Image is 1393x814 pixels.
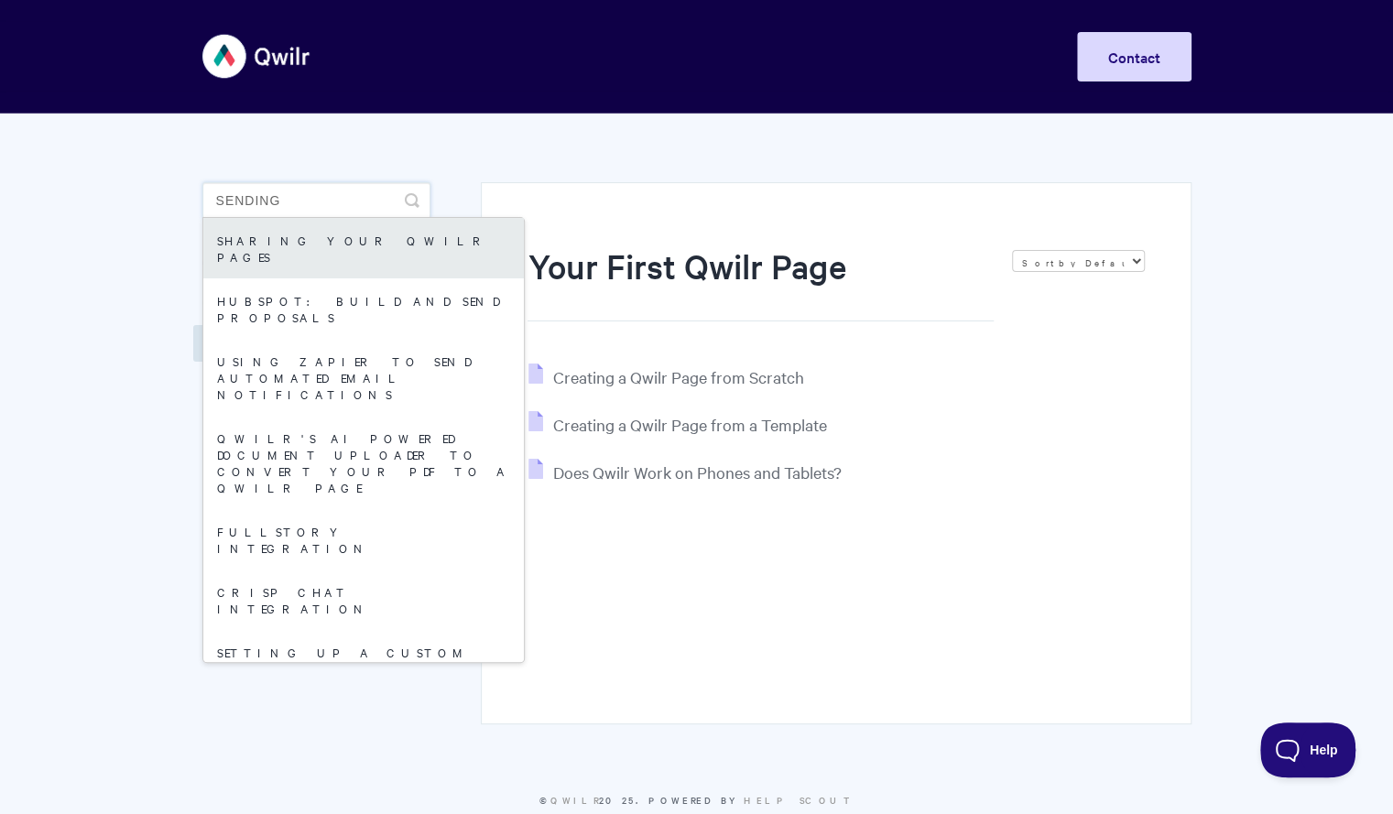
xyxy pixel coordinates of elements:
select: Page reloads on selection [1012,250,1145,272]
a: Crisp Chat Integration [203,570,524,630]
span: Does Qwilr Work on Phones and Tablets? [552,461,841,483]
a: Sharing your Qwilr Pages [203,218,524,278]
iframe: Toggle Customer Support [1260,722,1356,777]
p: © 2025. [202,792,1192,809]
a: Your First Qwilr Page [193,325,375,362]
a: Does Qwilr Work on Phones and Tablets? [528,461,841,483]
span: Powered by [648,793,854,807]
a: Contact [1077,32,1192,81]
a: Using Zapier to send automated email notifications [203,339,524,416]
span: Creating a Qwilr Page from Scratch [552,366,803,387]
h1: Your First Qwilr Page [528,243,993,321]
a: Qwilr's AI Powered Document Uploader to Convert your PDF to a Qwilr Page [203,416,524,509]
a: Help Scout [744,793,854,807]
input: Search [202,182,430,219]
img: Qwilr Help Center [202,22,311,91]
a: Creating a Qwilr Page from Scratch [528,366,803,387]
a: FullStory Integration [203,509,524,570]
a: HubSpot: Build and Send Proposals [203,278,524,339]
a: Creating a Qwilr Page from a Template [528,414,826,435]
a: Setting up a Custom Subdomain [203,630,524,690]
span: Creating a Qwilr Page from a Template [552,414,826,435]
a: Qwilr [550,793,599,807]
